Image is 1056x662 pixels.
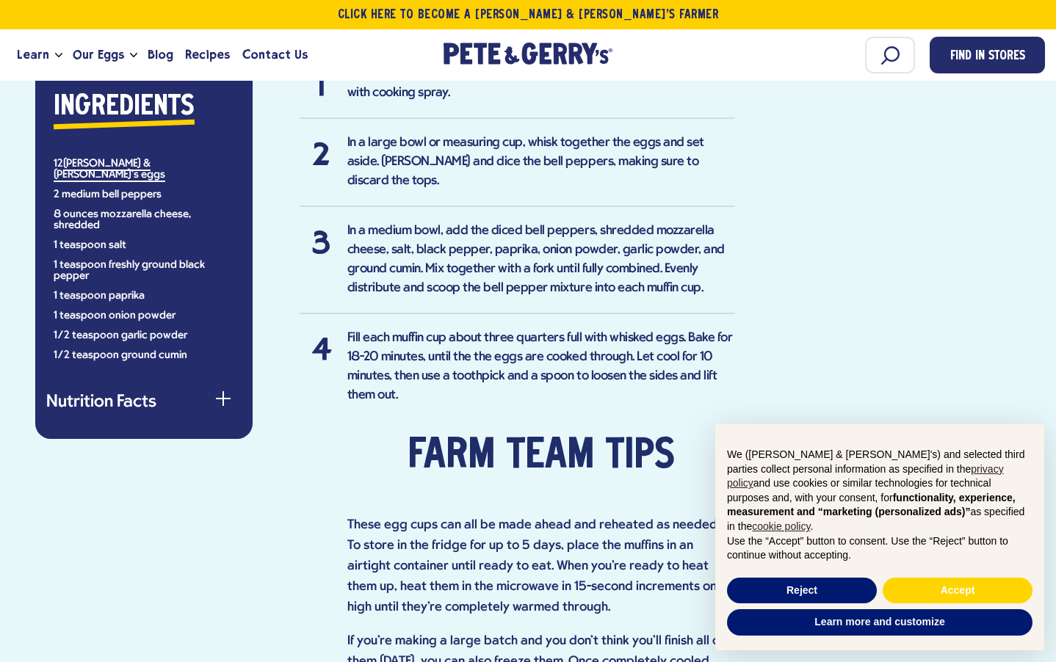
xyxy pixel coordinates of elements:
[130,53,137,58] button: Open the dropdown menu for Our Eggs
[54,94,195,120] strong: Ingredients
[727,609,1033,636] button: Learn more and customize
[54,189,234,200] li: 2 medium bell peppers
[185,46,230,64] span: Recipes
[930,37,1045,73] a: Find in Stores
[300,134,735,207] li: In a large bowl or measuring cup, whisk together the eggs and set aside. [PERSON_NAME] and dice t...
[54,159,234,181] li: 12
[17,46,49,64] span: Learn
[67,35,130,75] a: Our Eggs
[300,65,735,119] li: Preheat oven to 350F. Generously spray 12 cups of a regular muffin tin with cooking spray.
[54,330,234,341] li: 1/2 teaspoon garlic powder
[54,158,165,182] a: [PERSON_NAME] & [PERSON_NAME]'s eggs
[727,534,1033,563] p: Use the “Accept” button to consent. Use the “Reject” button to continue without accepting.
[752,520,810,532] a: cookie policy
[73,46,124,64] span: Our Eggs
[236,35,314,75] a: Contact Us
[865,37,915,73] input: Search
[148,46,173,64] span: Blog
[54,350,234,361] li: 1/2 teaspoon ground cumin
[347,515,735,618] p: These egg cups can all be made ahead and reheated as needed. To store in the fridge for up to 5 d...
[142,35,179,75] a: Blog
[54,240,234,251] li: 1 teaspoon salt
[46,394,242,412] button: Nutrition Facts
[950,47,1025,67] span: Find in Stores
[727,578,877,604] button: Reject
[54,291,234,302] li: 1 teaspoon paprika
[54,260,234,282] li: 1 teaspoon freshly ground black pepper
[727,448,1033,534] p: We ([PERSON_NAME] & [PERSON_NAME]'s) and selected third parties collect personal information as s...
[242,46,308,64] span: Contact Us
[300,222,735,314] li: In a medium bowl, add the diced bell peppers, shredded mozzarella cheese, salt, black pepper, pap...
[54,310,234,321] li: 1 teaspoon onion powder
[55,53,62,58] button: Open the dropdown menu for Learn
[179,35,236,75] a: Recipes
[347,434,735,479] h2: Farm Team Tips
[11,35,55,75] a: Learn
[54,209,234,231] li: 8 ounces mozzarella cheese, shredded
[883,578,1033,604] button: Accept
